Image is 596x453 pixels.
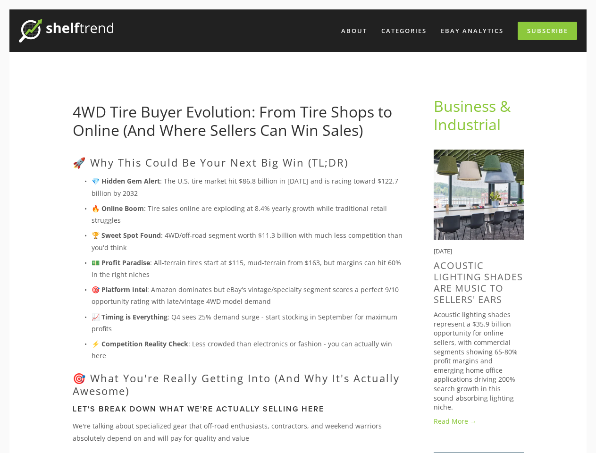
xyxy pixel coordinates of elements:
[92,339,188,348] strong: ⚡ Competition Reality Check
[92,229,403,253] p: : 4WD/off-road segment worth $11.3 billion with much less competition than you'd think
[335,23,373,39] a: About
[434,96,514,134] a: Business & Industrial
[92,312,168,321] strong: 📈 Timing is Everything
[73,372,403,397] h2: 🎯 What You're Really Getting Into (And Why It's Actually Awesome)
[92,284,403,307] p: : Amazon dominates but eBay's vintage/specialty segment scores a perfect 9/10 opportunity rating ...
[434,150,524,240] img: Acoustic Lighting Shades Are Music to Sellers' Ears
[92,204,144,213] strong: 🔥 Online Boom
[92,258,150,267] strong: 💵 Profit Paradise
[434,247,452,255] time: [DATE]
[435,23,510,39] a: eBay Analytics
[92,311,403,335] p: : Q4 sees 25% demand surge - start stocking in September for maximum profits
[92,231,161,240] strong: 🏆 Sweet Spot Found
[73,404,403,413] h3: Let's Break Down What We're Actually Selling Here
[92,175,403,199] p: : The U.S. tire market hit $86.8 billion in [DATE] and is racing toward $122.7 billion by 2032
[375,23,433,39] div: Categories
[92,257,403,280] p: : All-terrain tires start at $115, mud-terrain from $163, but margins can hit 60% in the right ni...
[19,19,113,42] img: ShelfTrend
[73,156,403,168] h2: 🚀 Why This Could Be Your Next Big Win (TL;DR)
[92,202,403,226] p: : Tire sales online are exploding at 8.4% yearly growth while traditional retail struggles
[92,176,160,185] strong: 💎 Hidden Gem Alert
[434,417,524,426] a: Read More →
[518,22,577,40] a: Subscribe
[434,259,523,306] a: Acoustic Lighting Shades Are Music to Sellers' Ears
[73,420,403,444] p: We're talking about specialized gear that off-road enthusiasts, contractors, and weekend warriors...
[434,310,524,412] p: Acoustic lighting shades represent a $35.9 billion opportunity for online sellers, with commercia...
[92,285,147,294] strong: 🎯 Platform Intel
[92,338,403,361] p: : Less crowded than electronics or fashion - you can actually win here
[73,101,392,140] a: 4WD Tire Buyer Evolution: From Tire Shops to Online (And Where Sellers Can Win Sales)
